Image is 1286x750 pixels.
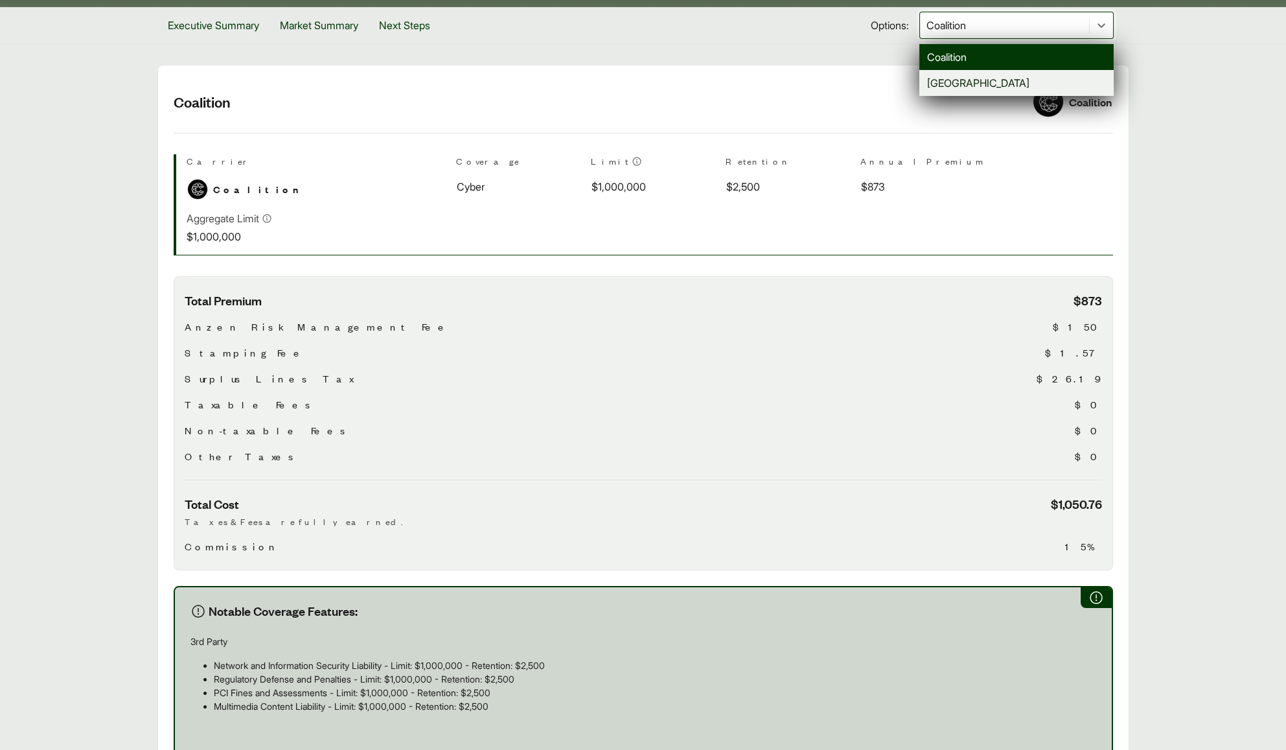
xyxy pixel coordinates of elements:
[190,635,1096,648] p: 3rd Party
[456,154,580,173] th: Coverage
[457,179,485,194] span: Cyber
[185,449,299,464] span: Other Taxes
[157,7,270,43] button: Executive Summary
[185,292,262,309] span: Total Premium
[1037,371,1102,386] span: $26.19
[185,539,280,554] span: Commission
[214,699,1096,713] p: Multimedia Content Liability - Limit: $1,000,000 - Retention: $2,500
[726,179,760,194] span: $2,500
[187,229,272,244] p: $1,000,000
[919,70,1114,96] div: [GEOGRAPHIC_DATA]
[860,154,985,173] th: Annual Premium
[1075,423,1102,438] span: $0
[185,496,239,512] span: Total Cost
[1075,449,1102,464] span: $0
[185,345,306,360] span: Stamping Fee
[209,603,358,619] span: Notable Coverage Features:
[213,182,304,197] span: Coalition
[1051,496,1102,512] span: $1,050.76
[214,686,1096,699] p: PCI Fines and Assessments - Limit: $1,000,000 - Retention: $2,500
[871,18,909,33] span: Options:
[187,211,259,226] p: Aggregate Limit
[187,154,446,173] th: Carrier
[1053,319,1102,334] span: $150
[591,154,715,173] th: Limit
[1074,292,1102,309] span: $873
[1045,345,1102,360] span: $1.57
[1065,539,1102,554] span: 15%
[188,180,207,199] img: Coalition logo
[861,179,885,194] span: $873
[591,179,646,194] span: $1,000,000
[214,659,1096,672] p: Network and Information Security Liability - Limit: $1,000,000 - Retention: $2,500
[726,154,850,173] th: Retention
[369,7,441,43] button: Next Steps
[185,397,316,412] span: Taxable Fees
[185,371,353,386] span: Surplus Lines Tax
[214,672,1096,686] p: Regulatory Defense and Penalties - Limit: $1,000,000 - Retention: $2,500
[185,515,1102,528] p: Taxes & Fees are fully earned.
[1075,397,1102,412] span: $0
[1069,93,1112,111] div: Coalition
[185,423,350,438] span: Non-taxable Fees
[185,319,451,334] span: Anzen Risk Management Fee
[174,92,1017,111] h2: Coalition
[1033,87,1063,117] img: Coalition logo
[270,7,369,43] button: Market Summary
[919,44,1114,70] div: Coalition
